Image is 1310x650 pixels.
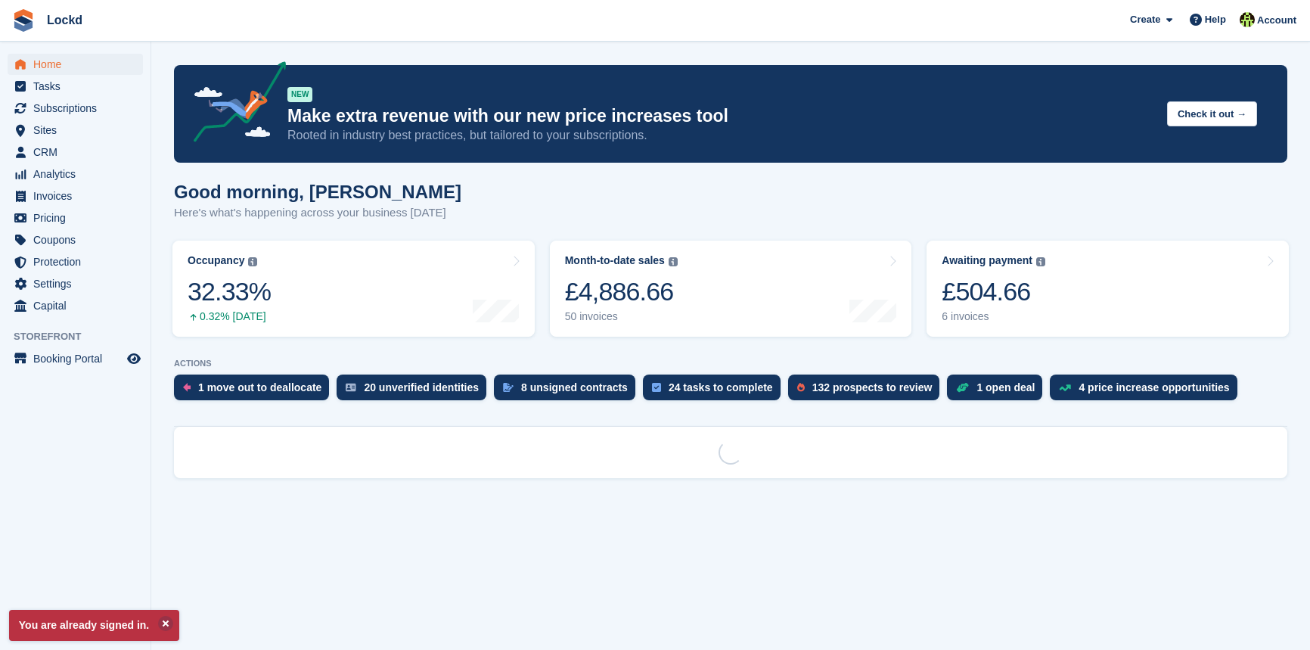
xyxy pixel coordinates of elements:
[33,185,124,207] span: Invoices
[8,120,143,141] a: menu
[33,251,124,272] span: Protection
[652,383,661,392] img: task-75834270c22a3079a89374b754ae025e5fb1db73e45f91037f5363f120a921f8.svg
[125,350,143,368] a: Preview store
[8,163,143,185] a: menu
[33,295,124,316] span: Capital
[1050,375,1244,408] a: 4 price increase opportunities
[1240,12,1255,27] img: Jamie Budding
[33,98,124,119] span: Subscriptions
[9,610,179,641] p: You are already signed in.
[503,383,514,392] img: contract_signature_icon-13c848040528278c33f63329250d36e43548de30e8caae1d1a13099fd9432cc5.svg
[33,120,124,141] span: Sites
[8,295,143,316] a: menu
[669,257,678,266] img: icon-info-grey-7440780725fd019a000dd9b08b2336e03edf1995a4989e88bcd33f0948082b44.svg
[669,381,773,393] div: 24 tasks to complete
[188,254,244,267] div: Occupancy
[565,310,678,323] div: 50 invoices
[947,375,1050,408] a: 1 open deal
[797,383,805,392] img: prospect-51fa495bee0391a8d652442698ab0144808aea92771e9ea1ae160a38d050c398.svg
[174,359,1287,369] p: ACTIONS
[41,8,88,33] a: Lockd
[927,241,1289,337] a: Awaiting payment £504.66 6 invoices
[1059,384,1071,391] img: price_increase_opportunities-93ffe204e8149a01c8c9dc8f82e8f89637d9d84a8eef4429ea346261dce0b2c0.svg
[494,375,643,408] a: 8 unsigned contracts
[33,273,124,294] span: Settings
[8,142,143,163] a: menu
[33,54,124,75] span: Home
[1205,12,1226,27] span: Help
[1079,381,1229,393] div: 4 price increase opportunities
[8,207,143,229] a: menu
[942,310,1045,323] div: 6 invoices
[33,76,124,97] span: Tasks
[188,276,271,307] div: 32.33%
[287,105,1155,127] p: Make extra revenue with our new price increases tool
[8,348,143,369] a: menu
[33,163,124,185] span: Analytics
[8,185,143,207] a: menu
[8,273,143,294] a: menu
[8,54,143,75] a: menu
[14,329,151,344] span: Storefront
[287,127,1155,144] p: Rooted in industry best practices, but tailored to your subscriptions.
[1130,12,1160,27] span: Create
[188,310,271,323] div: 0.32% [DATE]
[942,276,1045,307] div: £504.66
[174,375,337,408] a: 1 move out to deallocate
[1257,13,1296,28] span: Account
[565,254,665,267] div: Month-to-date sales
[337,375,494,408] a: 20 unverified identities
[183,383,191,392] img: move_outs_to_deallocate_icon-f764333ba52eb49d3ac5e1228854f67142a1ed5810a6f6cc68b1a99e826820c5.svg
[521,381,628,393] div: 8 unsigned contracts
[812,381,933,393] div: 132 prospects to review
[12,9,35,32] img: stora-icon-8386f47178a22dfd0bd8f6a31ec36ba5ce8667c1dd55bd0f319d3a0aa187defe.svg
[8,76,143,97] a: menu
[172,241,535,337] a: Occupancy 32.33% 0.32% [DATE]
[33,229,124,250] span: Coupons
[643,375,788,408] a: 24 tasks to complete
[33,348,124,369] span: Booking Portal
[174,204,461,222] p: Here's what's happening across your business [DATE]
[8,229,143,250] a: menu
[976,381,1035,393] div: 1 open deal
[788,375,948,408] a: 132 prospects to review
[174,182,461,202] h1: Good morning, [PERSON_NAME]
[550,241,912,337] a: Month-to-date sales £4,886.66 50 invoices
[346,383,356,392] img: verify_identity-adf6edd0f0f0b5bbfe63781bf79b02c33cf7c696d77639b501bdc392416b5a36.svg
[364,381,479,393] div: 20 unverified identities
[33,142,124,163] span: CRM
[1167,101,1257,126] button: Check it out →
[565,276,678,307] div: £4,886.66
[1036,257,1045,266] img: icon-info-grey-7440780725fd019a000dd9b08b2336e03edf1995a4989e88bcd33f0948082b44.svg
[248,257,257,266] img: icon-info-grey-7440780725fd019a000dd9b08b2336e03edf1995a4989e88bcd33f0948082b44.svg
[942,254,1032,267] div: Awaiting payment
[181,61,287,148] img: price-adjustments-announcement-icon-8257ccfd72463d97f412b2fc003d46551f7dbcb40ab6d574587a9cd5c0d94...
[8,98,143,119] a: menu
[33,207,124,229] span: Pricing
[956,382,969,393] img: deal-1b604bf984904fb50ccaf53a9ad4b4a5d6e5aea283cecdc64d6e3604feb123c2.svg
[287,87,312,102] div: NEW
[8,251,143,272] a: menu
[198,381,321,393] div: 1 move out to deallocate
